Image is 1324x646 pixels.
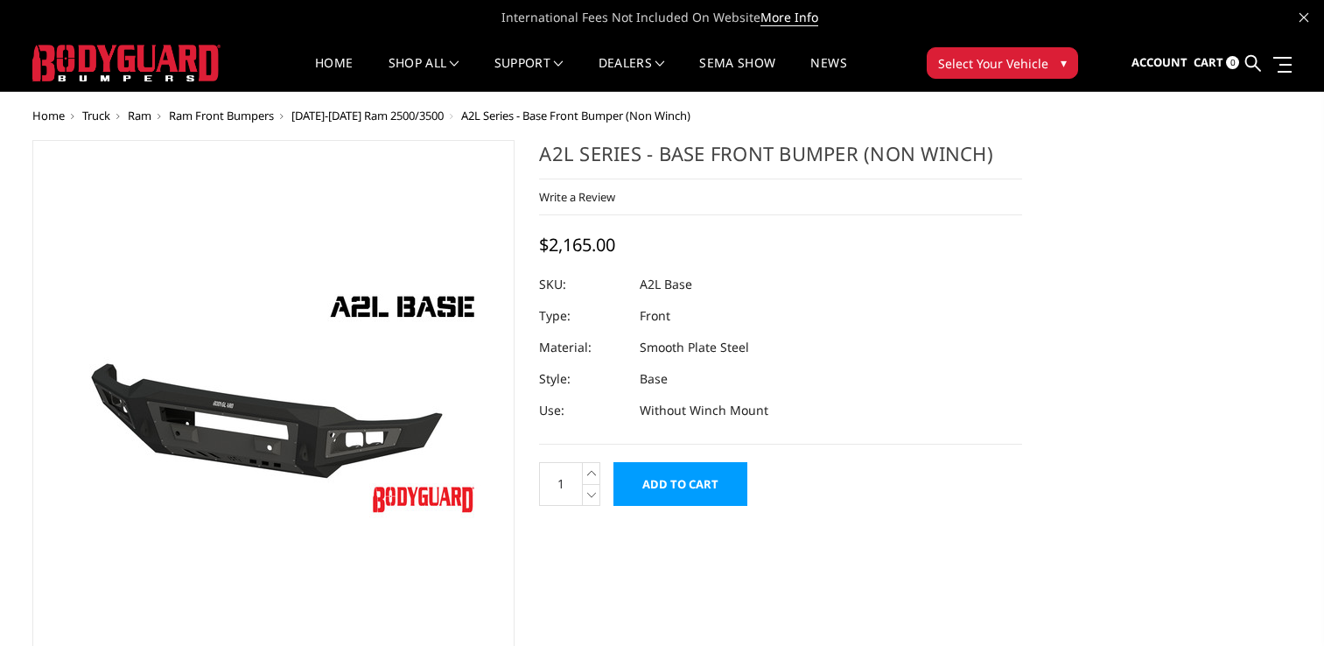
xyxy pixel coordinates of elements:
[810,57,846,91] a: News
[169,108,274,123] a: Ram Front Bumpers
[938,54,1048,73] span: Select Your Vehicle
[539,332,627,363] dt: Material:
[1061,53,1067,72] span: ▾
[1131,54,1187,70] span: Account
[927,47,1078,79] button: Select Your Vehicle
[539,189,615,205] a: Write a Review
[32,45,221,81] img: BODYGUARD BUMPERS
[640,395,768,426] dd: Without Winch Mount
[461,108,690,123] span: A2L Series - Base Front Bumper (Non Winch)
[54,280,492,526] img: A2L Series - Base Front Bumper (Non Winch)
[291,108,444,123] a: [DATE]-[DATE] Ram 2500/3500
[640,332,749,363] dd: Smooth Plate Steel
[640,363,668,395] dd: Base
[1194,39,1239,87] a: Cart 0
[389,57,459,91] a: shop all
[82,108,110,123] a: Truck
[613,462,747,506] input: Add to Cart
[1131,39,1187,87] a: Account
[699,57,775,91] a: SEMA Show
[539,233,615,256] span: $2,165.00
[128,108,151,123] a: Ram
[539,269,627,300] dt: SKU:
[539,363,627,395] dt: Style:
[539,300,627,332] dt: Type:
[494,57,564,91] a: Support
[640,269,692,300] dd: A2L Base
[760,9,818,26] a: More Info
[539,140,1022,179] h1: A2L Series - Base Front Bumper (Non Winch)
[599,57,665,91] a: Dealers
[1226,56,1239,69] span: 0
[315,57,353,91] a: Home
[640,300,670,332] dd: Front
[539,395,627,426] dt: Use:
[1194,54,1223,70] span: Cart
[32,108,65,123] a: Home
